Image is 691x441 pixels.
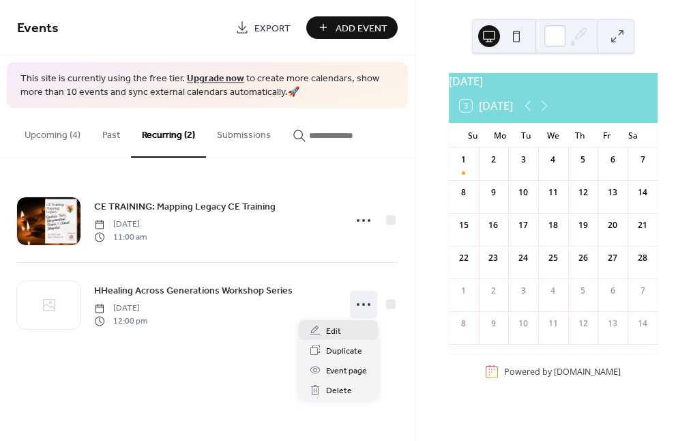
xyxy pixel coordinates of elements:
[547,219,559,231] div: 18
[547,285,559,297] div: 4
[547,186,559,199] div: 11
[517,252,529,264] div: 24
[458,154,470,166] div: 1
[517,154,529,166] div: 3
[326,364,367,378] span: Event page
[326,384,352,398] span: Delete
[517,219,529,231] div: 17
[487,186,499,199] div: 9
[458,219,470,231] div: 15
[606,154,619,166] div: 6
[606,285,619,297] div: 6
[458,317,470,330] div: 8
[636,252,649,264] div: 28
[187,70,244,88] a: Upgrade now
[504,366,621,378] div: Powered by
[487,285,499,297] div: 2
[94,218,147,231] span: [DATE]
[517,285,529,297] div: 3
[577,219,589,231] div: 19
[517,317,529,330] div: 10
[486,123,513,147] div: Mo
[547,154,559,166] div: 4
[460,123,486,147] div: Su
[17,15,59,42] span: Events
[14,108,91,156] button: Upcoming (4)
[547,252,559,264] div: 25
[94,283,293,298] a: HHealing Across Generations Workshop Series
[336,21,387,35] span: Add Event
[593,123,620,147] div: Fr
[326,344,362,358] span: Duplicate
[606,317,619,330] div: 13
[131,108,206,158] button: Recurring (2)
[636,317,649,330] div: 14
[577,154,589,166] div: 5
[636,219,649,231] div: 21
[94,200,276,214] span: CE TRAINING: Mapping Legacy CE Training
[606,219,619,231] div: 20
[487,154,499,166] div: 2
[458,285,470,297] div: 1
[554,366,621,378] a: [DOMAIN_NAME]
[487,317,499,330] div: 9
[636,285,649,297] div: 7
[455,96,518,115] button: 3[DATE]
[449,73,658,89] div: [DATE]
[513,123,540,147] div: Tu
[636,186,649,199] div: 14
[517,186,529,199] div: 10
[577,186,589,199] div: 12
[606,252,619,264] div: 27
[254,21,291,35] span: Export
[606,186,619,199] div: 13
[636,154,649,166] div: 7
[94,284,293,298] span: HHealing Across Generations Workshop Series
[540,123,566,147] div: We
[577,317,589,330] div: 12
[566,123,593,147] div: Th
[91,108,131,156] button: Past
[225,16,301,39] a: Export
[326,324,341,339] span: Edit
[487,252,499,264] div: 23
[94,315,147,327] span: 12:00 pm
[20,72,394,99] span: This site is currently using the free tier. to create more calendars, show more than 10 events an...
[458,252,470,264] div: 22
[94,199,276,214] a: CE TRAINING: Mapping Legacy CE Training
[206,108,282,156] button: Submissions
[487,219,499,231] div: 16
[458,186,470,199] div: 8
[94,231,147,243] span: 11:00 am
[577,285,589,297] div: 5
[620,123,647,147] div: Sa
[306,16,398,39] button: Add Event
[94,302,147,315] span: [DATE]
[547,317,559,330] div: 11
[577,252,589,264] div: 26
